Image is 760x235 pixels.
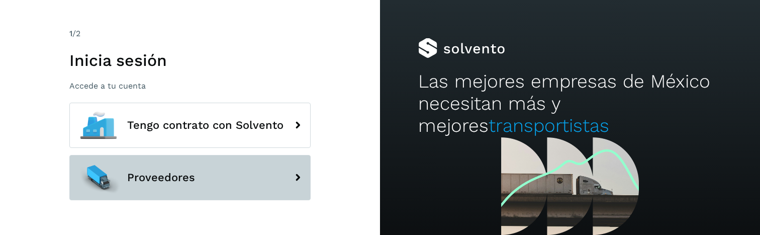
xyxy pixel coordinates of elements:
p: Accede a tu cuenta [69,81,311,91]
span: Tengo contrato con Solvento [127,119,283,131]
button: Proveedores [69,155,311,200]
span: transportistas [489,115,609,136]
div: /2 [69,28,311,40]
span: 1 [69,29,72,38]
h2: Las mejores empresas de México necesitan más y mejores [418,70,722,137]
button: Tengo contrato con Solvento [69,103,311,148]
h1: Inicia sesión [69,51,311,70]
span: Proveedores [127,172,195,184]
